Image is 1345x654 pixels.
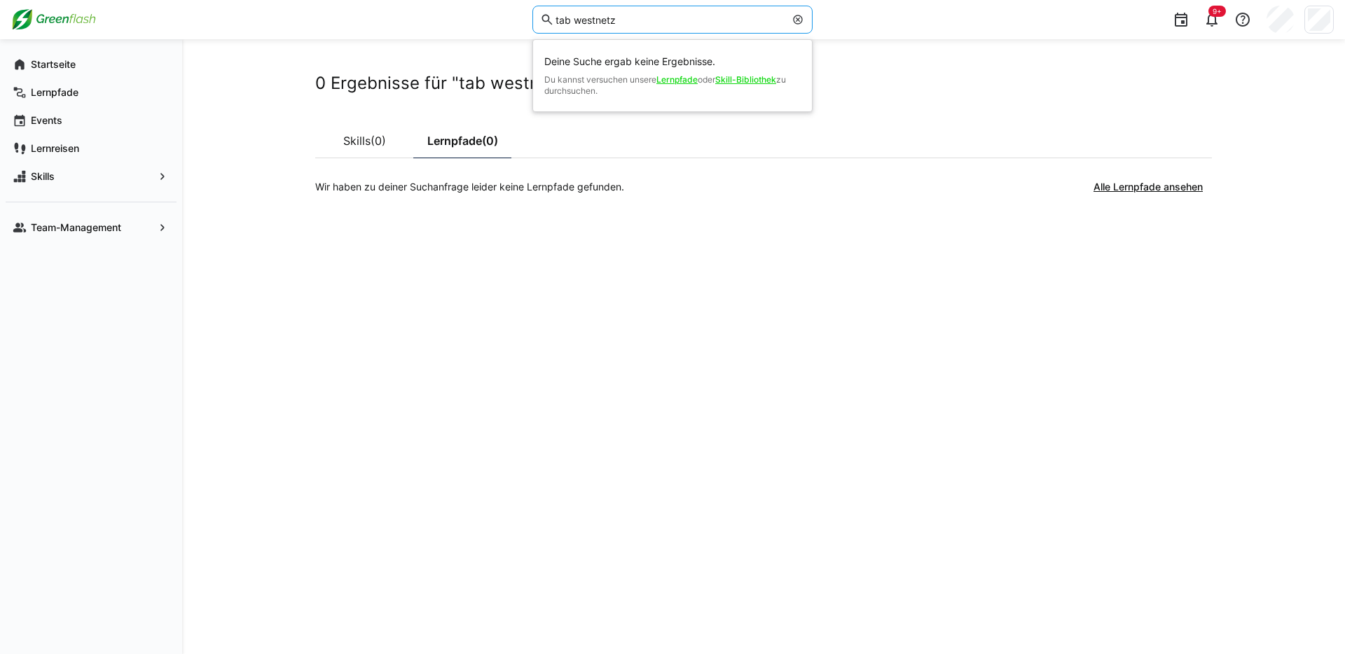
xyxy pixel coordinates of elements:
p: Wir haben zu deiner Suchanfrage leider keine Lernpfade gefunden. [315,180,624,194]
a: Skill-Bibliothek [715,74,776,85]
span: (0) [371,135,386,146]
span: Alle Lernpfade ansehen [1091,180,1205,194]
h2: 0 Ergebnisse für "tab westnetz" [315,73,1212,94]
button: Alle Lernpfade ansehen [1084,173,1212,201]
span: Du kannst versuchen unsere [544,74,656,85]
span: 9+ [1213,7,1222,15]
a: Lernpfade(0) [413,123,511,158]
span: zu durchsuchen. [544,74,786,96]
a: Skills(0) [315,123,413,158]
span: Deine Suche ergab keine Ergebnisse. [544,55,801,69]
input: Skills und Lernpfade durchsuchen… [554,13,785,26]
span: (0) [482,135,498,146]
a: Lernpfade [656,74,698,85]
span: oder [698,74,715,85]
